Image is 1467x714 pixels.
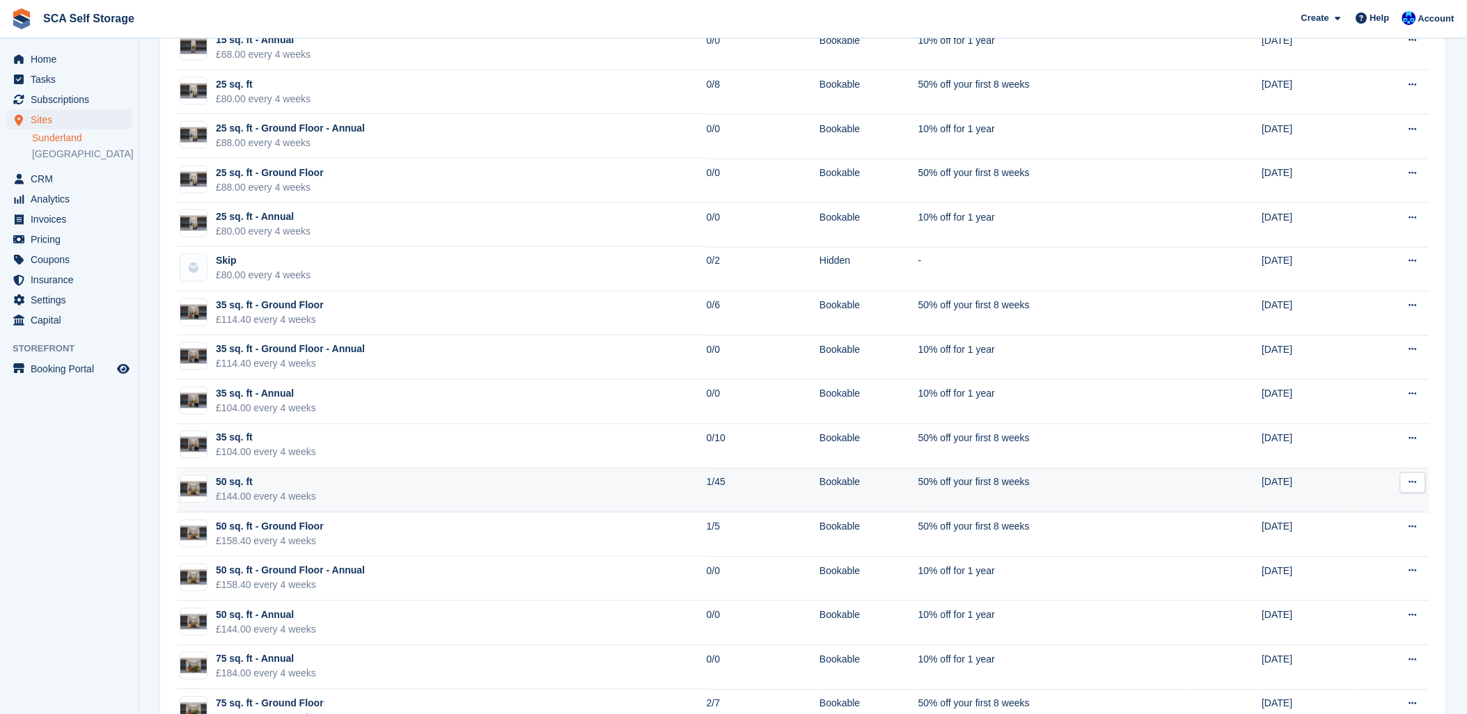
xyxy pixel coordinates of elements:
[918,292,1188,336] td: 50% off your first 8 weeks
[180,39,207,54] img: 15%20SQ.FT.jpg
[1262,601,1359,646] td: [DATE]
[31,230,114,249] span: Pricing
[216,520,324,534] div: 50 sq. ft - Ground Floor
[819,114,918,159] td: Bookable
[707,557,819,601] td: 0/0
[216,136,365,150] div: £88.00 every 4 weeks
[180,658,207,674] img: 75%20SQ.FT.jpg
[180,255,207,281] img: blank-unit-type-icon-ffbac7b88ba66c5e286b0e438baccc4b9c83835d4c34f86887a83fc20ec27e7b.svg
[31,110,114,129] span: Sites
[216,652,316,667] div: 75 sq. ft - Annual
[216,299,324,313] div: 35 sq. ft - Ground Floor
[31,290,114,310] span: Settings
[7,169,132,189] a: menu
[216,608,316,623] div: 50 sq. ft - Annual
[216,667,316,681] div: £184.00 every 4 weeks
[216,564,365,578] div: 50 sq. ft - Ground Floor - Annual
[707,425,819,469] td: 0/10
[819,425,918,469] td: Bookable
[707,26,819,70] td: 0/0
[1262,26,1359,70] td: [DATE]
[1262,425,1359,469] td: [DATE]
[1370,11,1390,25] span: Help
[707,513,819,557] td: 1/5
[31,270,114,289] span: Insurance
[819,646,918,690] td: Bookable
[180,216,207,231] img: 25%20SQ.FT.jpg
[707,468,819,513] td: 1/45
[216,623,316,637] div: £144.00 every 4 weeks
[7,90,132,109] a: menu
[819,26,918,70] td: Bookable
[918,335,1188,380] td: 10% off for 1 year
[819,513,918,557] td: Bookable
[216,697,324,711] div: 75 sq. ft - Ground Floor
[918,247,1188,292] td: -
[819,468,918,513] td: Bookable
[31,169,114,189] span: CRM
[819,380,918,425] td: Bookable
[216,445,316,460] div: £104.00 every 4 weeks
[1262,292,1359,336] td: [DATE]
[1262,247,1359,292] td: [DATE]
[216,121,365,136] div: 25 sq. ft - Ground Floor - Annual
[180,305,207,320] img: 35%20SQ.FT.jpg
[918,380,1188,425] td: 10% off for 1 year
[7,290,132,310] a: menu
[216,269,311,283] div: £80.00 every 4 weeks
[31,359,114,379] span: Booking Portal
[1262,380,1359,425] td: [DATE]
[31,70,114,89] span: Tasks
[7,310,132,330] a: menu
[707,601,819,646] td: 0/0
[819,70,918,115] td: Bookable
[216,166,324,180] div: 25 sq. ft - Ground Floor
[918,203,1188,248] td: 10% off for 1 year
[707,159,819,203] td: 0/0
[707,70,819,115] td: 0/8
[819,247,918,292] td: Hidden
[1402,11,1416,25] img: Kelly Neesham
[180,437,207,452] img: 35%20SQ.FT.jpg
[216,224,311,239] div: £80.00 every 4 weeks
[7,250,132,269] a: menu
[216,342,365,357] div: 35 sq. ft - Ground Floor - Annual
[707,114,819,159] td: 0/0
[216,180,324,195] div: £88.00 every 4 weeks
[216,578,365,593] div: £158.40 every 4 weeks
[31,310,114,330] span: Capital
[7,209,132,229] a: menu
[7,270,132,289] a: menu
[819,292,918,336] td: Bookable
[216,387,316,402] div: 35 sq. ft - Annual
[918,646,1188,690] td: 10% off for 1 year
[38,7,140,30] a: SCA Self Storage
[707,646,819,690] td: 0/0
[31,250,114,269] span: Coupons
[216,475,316,490] div: 50 sq. ft
[7,49,132,69] a: menu
[7,230,132,249] a: menu
[216,77,311,92] div: 25 sq. ft
[918,159,1188,203] td: 50% off your first 8 weeks
[180,349,207,364] img: 35%20SQ.FT.jpg
[1262,557,1359,601] td: [DATE]
[216,47,311,62] div: £68.00 every 4 weeks
[13,342,139,356] span: Storefront
[918,425,1188,469] td: 50% off your first 8 weeks
[7,110,132,129] a: menu
[32,148,132,161] a: [GEOGRAPHIC_DATA]
[1262,646,1359,690] td: [DATE]
[819,335,918,380] td: Bookable
[1301,11,1329,25] span: Create
[1262,513,1359,557] td: [DATE]
[918,557,1188,601] td: 10% off for 1 year
[115,360,132,377] a: Preview store
[707,247,819,292] td: 0/2
[819,601,918,646] td: Bookable
[918,26,1188,70] td: 10% off for 1 year
[180,393,207,408] img: 35%20SQ.FT.jpg
[918,468,1188,513] td: 50% off your first 8 weeks
[31,209,114,229] span: Invoices
[7,359,132,379] a: menu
